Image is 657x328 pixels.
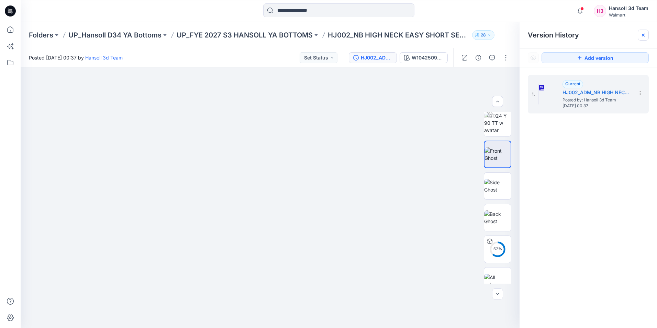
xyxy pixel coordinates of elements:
button: Show Hidden Versions [528,52,539,63]
button: Details [473,52,484,63]
img: HJ002_ADM_NB HIGH NECK EASY SHORT SET(BTTM) W104250905YR02AB [484,236,511,263]
span: 1. [532,91,535,97]
div: W104250905YR02AB [412,54,443,62]
button: W104250905YR02AB [400,52,448,63]
img: Front Ghost [485,147,511,162]
a: UP_FYE 2027 S3 HANSOLL YA BOTTOMS [177,30,313,40]
button: 28 [472,30,494,40]
p: 28 [481,31,486,39]
h5: HJ002_ADM_NB HIGH NECK EASY SHORT SET(BTTM) [563,88,631,97]
span: [DATE] 00:37 [563,103,631,108]
button: Add version [542,52,649,63]
div: HJ002_ADM_NB HIGH NECK EASY SHORT SET(BTTM) [361,54,392,62]
span: Posted [DATE] 00:37 by [29,54,123,61]
img: Back Ghost [484,210,511,225]
button: Close [641,32,646,38]
div: 62 % [489,246,506,252]
img: 2024 Y 90 TT w avatar [484,112,511,134]
div: H3 [594,5,606,17]
a: UP_Hansoll D34 YA Bottoms [68,30,162,40]
div: Hansoll 3d Team [609,4,648,12]
span: Current [565,81,580,86]
span: Version History [528,31,579,39]
button: HJ002_ADM_NB HIGH NECK EASY SHORT SET(BTTM) [349,52,397,63]
span: Posted by: Hansoll 3d Team [563,97,631,103]
img: All colorways [484,274,511,288]
a: Hansoll 3d Team [85,55,123,61]
p: HJ002_NB HIGH NECK EASY SHORT SET(BTTM) [328,30,469,40]
a: Folders [29,30,53,40]
div: Walmart [609,12,648,18]
img: Side Ghost [484,179,511,193]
